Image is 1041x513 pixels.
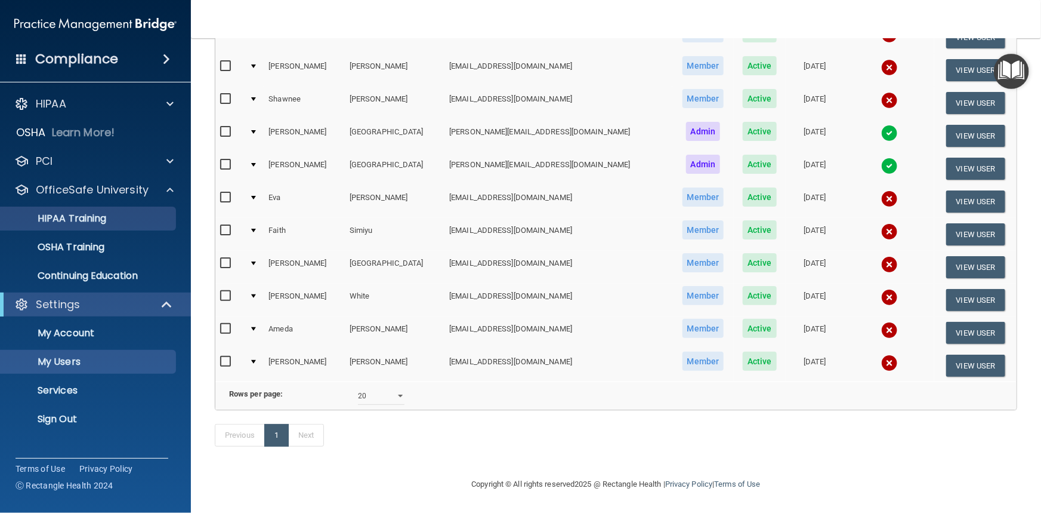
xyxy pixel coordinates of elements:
[444,185,672,218] td: [EMAIL_ADDRESS][DOMAIN_NAME]
[264,54,345,87] td: [PERSON_NAME]
[682,220,724,239] span: Member
[8,385,171,397] p: Services
[714,480,760,489] a: Terms of Use
[881,289,898,306] img: cross.ca9f0e7f.svg
[881,92,898,109] img: cross.ca9f0e7f.svg
[14,154,174,168] a: PCI
[743,56,777,75] span: Active
[345,284,444,317] td: White
[264,218,345,251] td: Faith
[14,297,173,312] a: Settings
[8,213,106,225] p: HIPAA Training
[345,152,444,185] td: [GEOGRAPHIC_DATA]
[8,356,171,368] p: My Users
[36,183,149,197] p: OfficeSafe University
[881,158,898,174] img: tick.e7d51cea.svg
[444,218,672,251] td: [EMAIL_ADDRESS][DOMAIN_NAME]
[8,241,104,253] p: OSHA Training
[444,251,672,284] td: [EMAIL_ADDRESS][DOMAIN_NAME]
[682,286,724,305] span: Member
[946,355,1005,377] button: View User
[345,119,444,152] td: [GEOGRAPHIC_DATA]
[8,327,171,339] p: My Account
[16,125,46,140] p: OSHA
[786,349,844,382] td: [DATE]
[8,413,171,425] p: Sign Out
[79,463,133,475] a: Privacy Policy
[682,89,724,108] span: Member
[345,54,444,87] td: [PERSON_NAME]
[743,155,777,174] span: Active
[881,256,898,273] img: cross.ca9f0e7f.svg
[946,322,1005,344] button: View User
[264,424,289,447] a: 1
[264,87,345,119] td: Shawnee
[743,220,777,239] span: Active
[444,119,672,152] td: [PERSON_NAME][EMAIL_ADDRESS][DOMAIN_NAME]
[264,152,345,185] td: [PERSON_NAME]
[16,463,65,475] a: Terms of Use
[399,465,834,503] div: Copyright © All rights reserved 2025 @ Rectangle Health | |
[264,317,345,349] td: Ameda
[52,125,115,140] p: Learn More!
[14,97,174,111] a: HIPAA
[786,152,844,185] td: [DATE]
[16,480,113,492] span: Ⓒ Rectangle Health 2024
[743,286,777,305] span: Active
[14,13,177,36] img: PMB logo
[444,87,672,119] td: [EMAIL_ADDRESS][DOMAIN_NAME]
[946,92,1005,114] button: View User
[35,51,118,67] h4: Compliance
[786,251,844,284] td: [DATE]
[36,154,52,168] p: PCI
[786,218,844,251] td: [DATE]
[743,319,777,338] span: Active
[36,97,66,111] p: HIPAA
[264,185,345,218] td: Eva
[288,424,324,447] a: Next
[881,191,898,207] img: cross.ca9f0e7f.svg
[881,322,898,339] img: cross.ca9f0e7f.svg
[264,284,345,317] td: [PERSON_NAME]
[264,119,345,152] td: [PERSON_NAME]
[786,87,844,119] td: [DATE]
[444,349,672,382] td: [EMAIL_ADDRESS][DOMAIN_NAME]
[743,122,777,141] span: Active
[946,289,1005,311] button: View User
[264,251,345,284] td: [PERSON_NAME]
[743,352,777,371] span: Active
[345,317,444,349] td: [PERSON_NAME]
[786,284,844,317] td: [DATE]
[36,297,80,312] p: Settings
[444,317,672,349] td: [EMAIL_ADDRESS][DOMAIN_NAME]
[682,319,724,338] span: Member
[946,158,1005,180] button: View User
[264,349,345,382] td: [PERSON_NAME]
[345,251,444,284] td: [GEOGRAPHIC_DATA]
[881,125,898,142] img: tick.e7d51cea.svg
[345,87,444,119] td: [PERSON_NAME]
[682,352,724,371] span: Member
[14,183,174,197] a: OfficeSafe University
[665,480,712,489] a: Privacy Policy
[682,188,724,207] span: Member
[946,256,1005,278] button: View User
[946,59,1005,81] button: View User
[8,270,171,282] p: Continuing Education
[743,89,777,108] span: Active
[881,355,898,371] img: cross.ca9f0e7f.svg
[786,54,844,87] td: [DATE]
[444,152,672,185] td: [PERSON_NAME][EMAIL_ADDRESS][DOMAIN_NAME]
[345,349,444,382] td: [PERSON_NAME]
[682,253,724,272] span: Member
[946,191,1005,213] button: View User
[345,218,444,251] td: Simiyu
[994,54,1029,89] button: Open Resource Center
[786,317,844,349] td: [DATE]
[686,122,721,141] span: Admin
[444,284,672,317] td: [EMAIL_ADDRESS][DOMAIN_NAME]
[946,223,1005,245] button: View User
[743,188,777,207] span: Active
[444,54,672,87] td: [EMAIL_ADDRESS][DOMAIN_NAME]
[345,185,444,218] td: [PERSON_NAME]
